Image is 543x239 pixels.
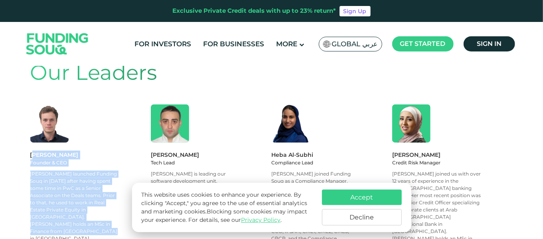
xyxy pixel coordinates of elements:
div: [PERSON_NAME] [392,151,513,160]
span: Our Leaders [30,60,157,85]
button: Accept [322,190,402,205]
a: For Businesses [201,38,266,51]
span: Global عربي [332,40,378,49]
img: Logo [18,24,97,64]
img: Member Image [151,105,189,143]
div: Exclusive Private Credit deals with up to 23% return* [173,6,336,16]
img: Member Image [30,105,69,143]
p: This website uses cookies to enhance your experience. By clicking "Accept," you agree to the use ... [141,191,314,224]
button: Decline [322,209,402,225]
div: [PERSON_NAME] [151,151,272,160]
div: Tech Lead [151,160,272,167]
div: Founder & CEO [30,160,151,167]
img: SA Flag [323,41,330,47]
a: Sign in [464,36,515,51]
span: More [276,40,297,48]
span: Sign in [477,40,502,47]
div: [PERSON_NAME] [30,151,151,160]
a: Sign Up [340,6,371,16]
span: For details, see our . [188,216,282,223]
span: Blocking some cookies may impact your experience. [141,208,307,223]
a: Privacy Policy [241,216,280,223]
div: Heba Al-Subhi [272,151,393,160]
div: [PERSON_NAME] is leading our software development unit. Previously, he worked at TBC Bank and pri... [151,171,241,228]
span: Get started [400,40,446,47]
div: Compliance Lead [272,160,393,167]
img: Member Image [272,105,310,143]
img: Member Image [392,105,430,143]
a: For Investors [132,38,193,51]
div: Credit Risk Manager [392,160,513,167]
